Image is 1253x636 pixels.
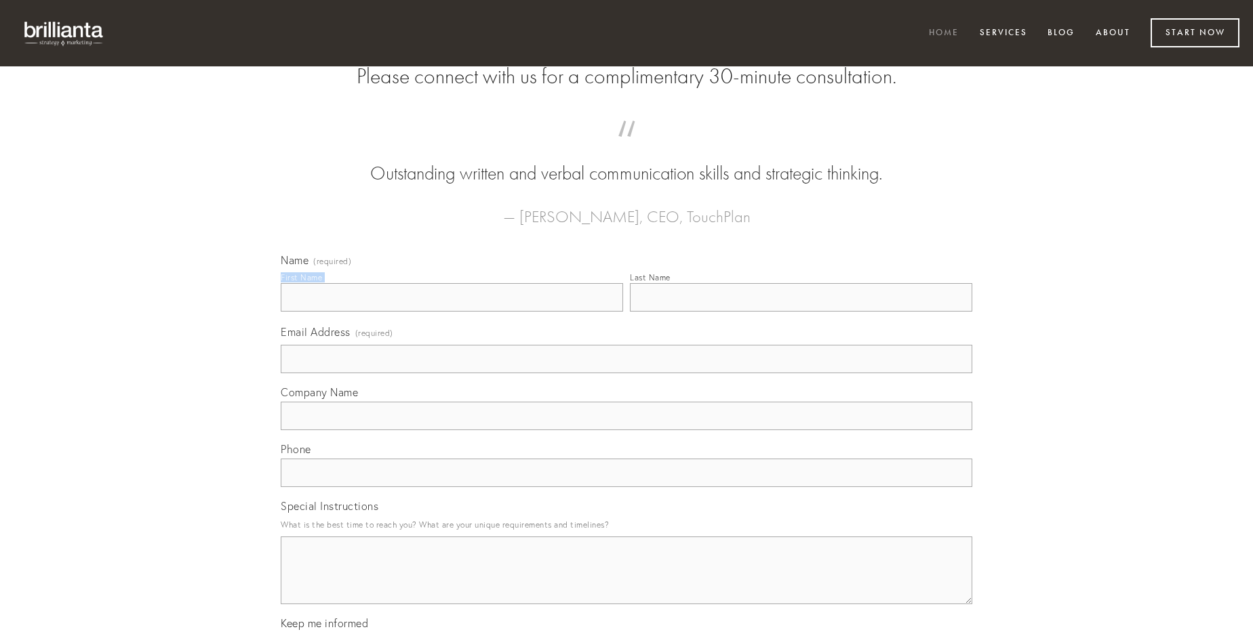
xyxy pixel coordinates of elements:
[281,325,351,339] span: Email Address
[630,272,671,282] div: Last Name
[281,253,309,267] span: Name
[1087,22,1139,45] a: About
[281,385,358,399] span: Company Name
[281,272,322,282] div: First Name
[1039,22,1083,45] a: Blog
[281,616,368,630] span: Keep me informed
[281,499,378,513] span: Special Instructions
[1151,18,1239,47] a: Start Now
[971,22,1036,45] a: Services
[302,134,951,187] blockquote: Outstanding written and verbal communication skills and strategic thinking.
[281,515,972,534] p: What is the best time to reach you? What are your unique requirements and timelines?
[281,64,972,89] h2: Please connect with us for a complimentary 30-minute consultation.
[14,14,115,53] img: brillianta - research, strategy, marketing
[313,257,351,266] span: (required)
[355,324,393,342] span: (required)
[302,134,951,161] span: “
[281,442,311,456] span: Phone
[920,22,968,45] a: Home
[302,187,951,230] figcaption: — [PERSON_NAME], CEO, TouchPlan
